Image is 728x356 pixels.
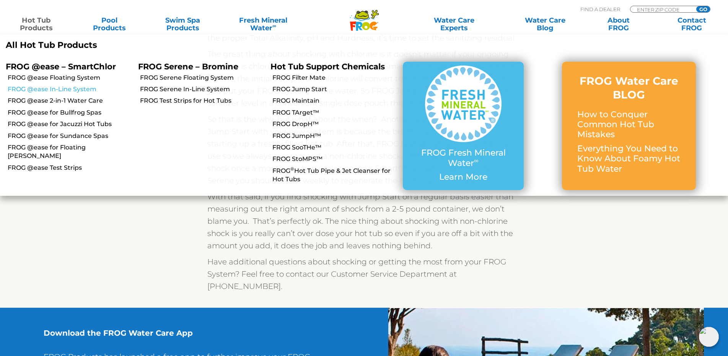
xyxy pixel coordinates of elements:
[696,6,710,12] input: GO
[290,166,294,172] sup: ®
[272,155,397,163] a: FROG StoMPS™
[6,40,358,50] a: All Hot Tub Products
[207,256,521,292] p: Have additional questions about shocking or getting the most from your FROG System? Feel free to ...
[270,62,385,71] a: Hot Tub Support Chemicals
[272,108,397,117] a: FROG TArget™
[272,132,397,140] a: FROG JumpH™
[8,132,132,140] a: FROG @ease for Sundance Spas
[577,74,681,102] h3: FROG Water Care BLOG
[272,74,397,82] a: FROG Filter Mate
[272,23,276,29] sup: ∞
[8,74,132,82] a: FROG @ease Floating System
[580,6,620,13] p: Find A Dealer
[8,120,132,128] a: FROG @ease for Jacuzzi Hot Tubs
[6,62,127,71] p: FROG @ease – SmartChlor
[636,6,688,13] input: Zip Code Form
[44,328,193,338] strong: Download the FROG Water Care App
[140,85,265,94] a: FROG Serene In-Line System
[418,66,508,186] a: FROG Fresh Mineral Water∞ Learn More
[577,74,681,178] a: FROG Water Care BLOG How to Conquer Common Hot Tub Mistakes Everything You Need to Know About Foa...
[140,97,265,105] a: FROG Test Strips for Hot Tubs
[699,327,719,347] img: openIcon
[228,16,299,32] a: Fresh MineralWater∞
[272,85,397,94] a: FROG Jump Start
[663,16,720,32] a: ContactFROG
[8,108,132,117] a: FROG @ease for Bullfrog Spas
[272,120,397,128] a: FROG DropH™
[8,164,132,172] a: FROG @ease Test Strips
[81,16,138,32] a: PoolProducts
[8,97,132,105] a: FROG @ease 2-in-1 Water Care
[517,16,574,32] a: Water CareBlog
[474,157,479,164] sup: ∞
[272,167,397,184] a: FROG®Hot Tub Pipe & Jet Cleanser for Hot Tubs
[577,144,681,174] p: Everything You Need to Know About Foamy Hot Tub Water
[8,16,65,32] a: Hot TubProducts
[207,190,521,252] p: With that said, if you find shocking with Jump Start on a regular basis easier than measuring out...
[154,16,211,32] a: Swim SpaProducts
[140,74,265,82] a: FROG Serene Floating System
[418,172,508,182] p: Learn More
[138,62,259,71] p: FROG Serene – Bromine
[577,110,681,140] p: How to Conquer Common Hot Tub Mistakes
[408,16,500,32] a: Water CareExperts
[8,143,132,161] a: FROG @ease for Floating [PERSON_NAME]
[272,97,397,105] a: FROG Maintain
[418,148,508,168] p: FROG Fresh Mineral Water
[272,143,397,152] a: FROG SooTHe™
[8,85,132,94] a: FROG @ease In-Line System
[590,16,647,32] a: AboutFROG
